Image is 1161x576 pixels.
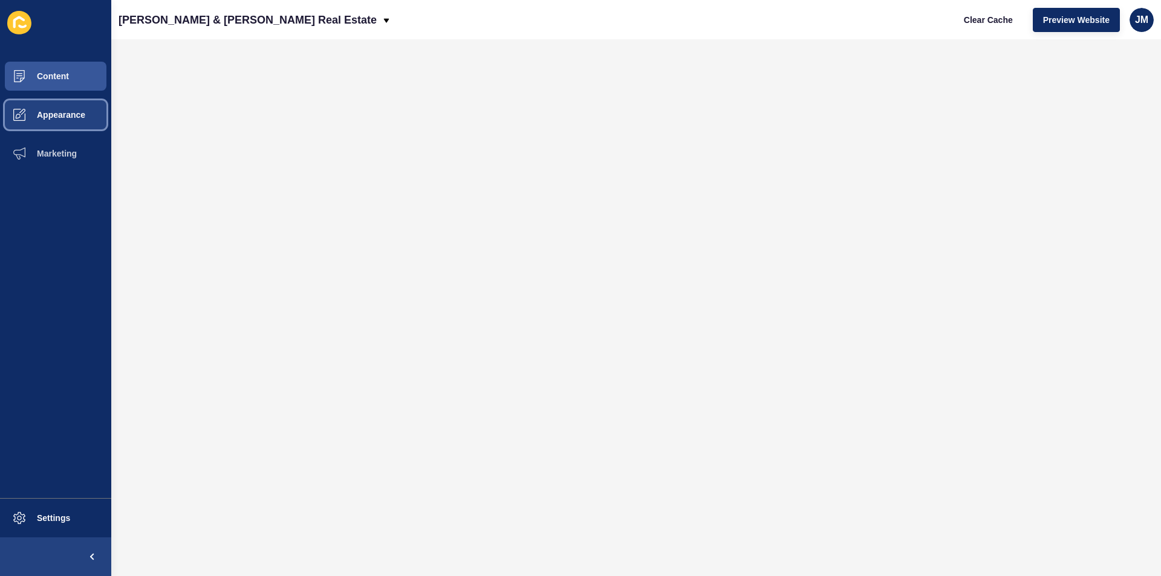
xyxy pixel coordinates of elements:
[119,5,377,35] p: [PERSON_NAME] & [PERSON_NAME] Real Estate
[1043,14,1110,26] span: Preview Website
[1135,14,1148,26] span: JM
[1033,8,1120,32] button: Preview Website
[964,14,1013,26] span: Clear Cache
[954,8,1023,32] button: Clear Cache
